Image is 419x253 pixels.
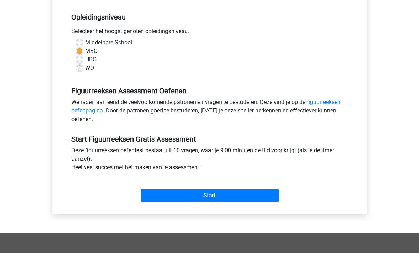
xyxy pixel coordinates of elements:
div: Deze figuurreeksen oefentest bestaat uit 10 vragen, waar je 9:00 minuten de tijd voor krijgt (als... [66,146,353,175]
label: Middelbare School [85,38,132,47]
h5: Figuurreeksen Assessment Oefenen [71,87,348,95]
label: MBO [85,47,98,55]
input: Start [141,189,279,202]
h5: Start Figuurreeksen Gratis Assessment [71,135,348,143]
div: We raden aan eerst de veelvoorkomende patronen en vragen te bestuderen. Deze vind je op de . Door... [66,98,353,126]
div: Selecteer het hoogst genoten opleidingsniveau. [66,27,353,38]
h5: Opleidingsniveau [71,10,348,24]
label: HBO [85,55,97,64]
label: WO [85,64,94,72]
